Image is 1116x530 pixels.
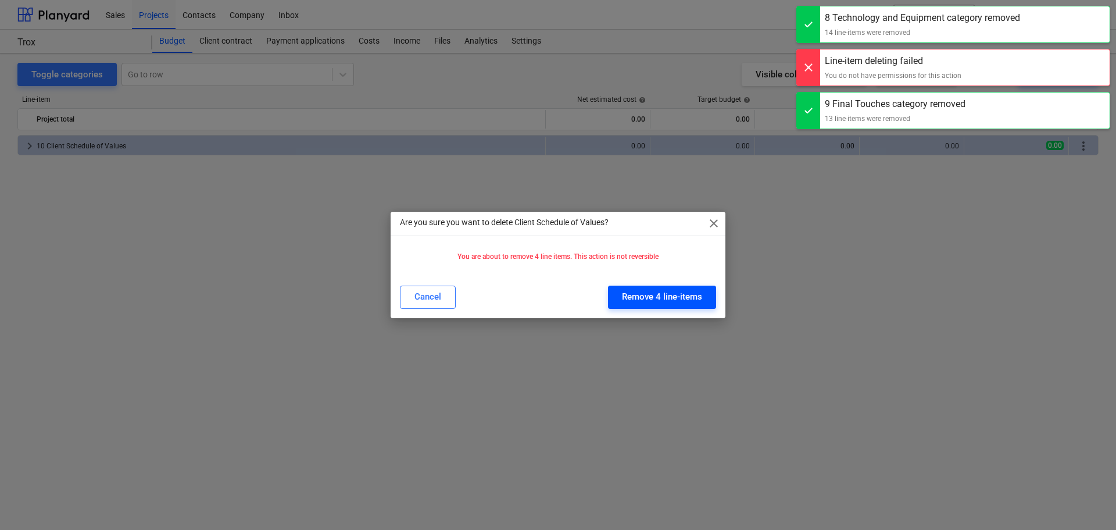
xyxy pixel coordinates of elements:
p: You are about to remove 4 line items. This action is not reversible [405,252,711,262]
span: close [707,216,721,230]
div: 13 line-items were removed [825,113,965,124]
div: 8 Technology and Equipment category removed [825,11,1020,25]
div: 9 Final Touches category removed [825,97,965,111]
div: 14 line-items were removed [825,27,1020,38]
button: Cancel [400,286,456,309]
div: Line-item deleting failed [825,54,961,68]
div: Remove 4 line-items [622,289,702,304]
div: You do not have permissions for this action [825,70,961,81]
button: Remove 4 line-items [608,286,716,309]
p: Are you sure you want to delete Client Schedule of Values? [400,216,609,229]
div: Cancel [414,289,441,304]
